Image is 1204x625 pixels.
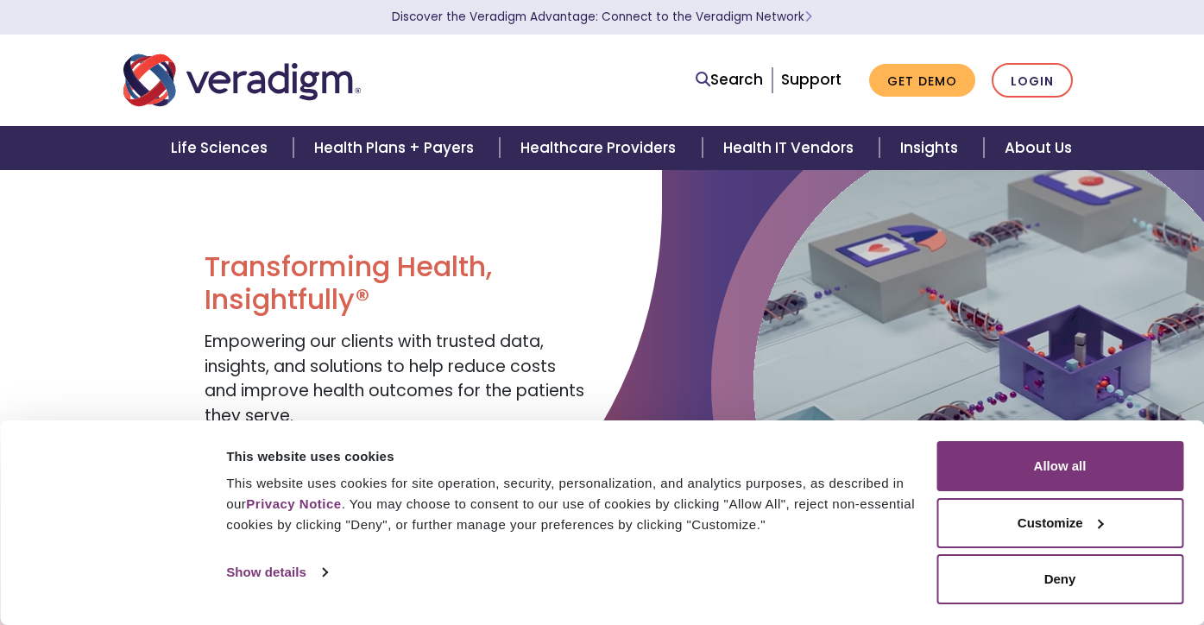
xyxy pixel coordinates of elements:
[226,559,326,585] a: Show details
[703,126,879,170] a: Health IT Vendors
[500,126,702,170] a: Healthcare Providers
[150,126,293,170] a: Life Sciences
[869,64,975,98] a: Get Demo
[293,126,500,170] a: Health Plans + Payers
[226,473,917,535] div: This website uses cookies for site operation, security, personalization, and analytics purposes, ...
[879,126,984,170] a: Insights
[936,554,1183,604] button: Deny
[205,250,589,317] h1: Transforming Health, Insightfully®
[984,126,1093,170] a: About Us
[696,68,763,92] a: Search
[123,52,361,109] img: Veradigm logo
[246,496,341,511] a: Privacy Notice
[804,9,812,25] span: Learn More
[781,69,842,90] a: Support
[936,498,1183,548] button: Customize
[205,330,584,427] span: Empowering our clients with trusted data, insights, and solutions to help reduce costs and improv...
[226,446,917,467] div: This website uses cookies
[392,9,812,25] a: Discover the Veradigm Advantage: Connect to the Veradigm NetworkLearn More
[992,63,1073,98] a: Login
[936,441,1183,491] button: Allow all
